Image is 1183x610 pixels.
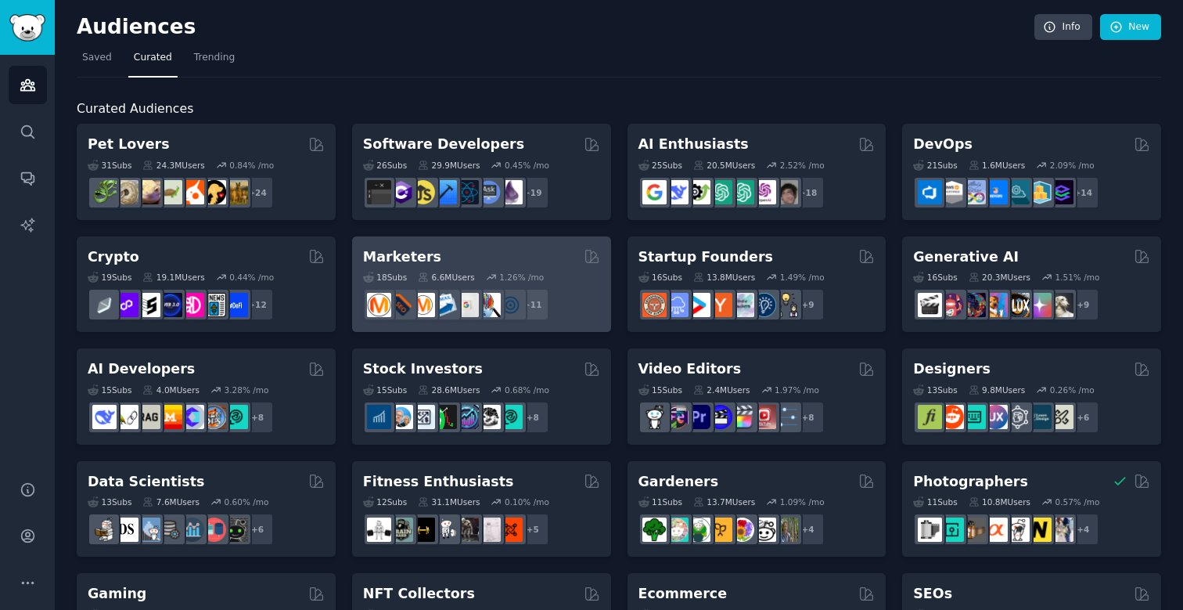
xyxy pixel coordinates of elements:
div: 20.3M Users [969,272,1030,283]
img: statistics [136,518,160,542]
img: fitness30plus [455,518,479,542]
div: 1.51 % /mo [1055,272,1099,283]
img: GardenersWorld [774,518,798,542]
div: 4.0M Users [142,384,200,395]
img: UrbanGardening [752,518,776,542]
img: analog [918,518,942,542]
div: 10.8M Users [969,496,1030,507]
div: 0.26 % /mo [1050,384,1095,395]
div: 15 Sub s [638,384,682,395]
div: + 24 [241,176,274,209]
img: DreamBooth [1049,293,1073,317]
img: defi_ [224,293,248,317]
img: personaltraining [498,518,523,542]
img: defiblockchain [180,293,204,317]
h2: AI Developers [88,359,195,379]
img: AskMarketing [411,293,435,317]
img: MistralAI [158,405,182,429]
img: sdforall [983,293,1008,317]
div: 9.8M Users [969,384,1026,395]
img: data [224,518,248,542]
div: 0.10 % /mo [505,496,549,507]
div: 28.6M Users [418,384,480,395]
img: content_marketing [367,293,391,317]
img: aws_cdk [1027,180,1052,204]
a: Saved [77,45,117,78]
img: EntrepreneurRideAlong [642,293,667,317]
img: starryai [1027,293,1052,317]
img: flowers [730,518,754,542]
img: 0xPolygon [114,293,138,317]
img: technicalanalysis [498,405,523,429]
div: 13.7M Users [693,496,755,507]
img: GYM [367,518,391,542]
div: + 9 [1066,288,1099,321]
img: Nikon [1027,518,1052,542]
div: + 8 [792,401,825,434]
img: Youtubevideo [752,405,776,429]
div: 16 Sub s [913,272,957,283]
div: + 14 [1066,176,1099,209]
div: 1.97 % /mo [775,384,819,395]
div: 16 Sub s [638,272,682,283]
img: googleads [455,293,479,317]
div: 13 Sub s [88,496,131,507]
img: azuredevops [918,180,942,204]
div: 15 Sub s [363,384,407,395]
div: 1.49 % /mo [780,272,825,283]
img: weightroom [433,518,457,542]
img: VideoEditors [708,405,732,429]
div: 0.84 % /mo [229,160,274,171]
img: UI_Design [962,405,986,429]
h2: Crypto [88,247,139,267]
img: AWS_Certified_Experts [940,180,964,204]
img: dividends [367,405,391,429]
div: + 6 [241,513,274,546]
img: postproduction [774,405,798,429]
img: elixir [498,180,523,204]
img: dataengineering [158,518,182,542]
img: ycombinator [708,293,732,317]
div: + 4 [792,513,825,546]
h2: Marketers [363,247,441,267]
div: 15 Sub s [88,384,131,395]
img: ethstaker [136,293,160,317]
h2: NFT Collectors [363,584,475,604]
img: herpetology [92,180,117,204]
span: Trending [194,51,235,65]
div: + 18 [792,176,825,209]
img: typography [918,405,942,429]
div: 24.3M Users [142,160,204,171]
div: 13.8M Users [693,272,755,283]
a: Info [1034,14,1092,41]
img: ArtificalIntelligence [774,180,798,204]
span: Curated Audiences [77,99,193,119]
div: + 12 [241,288,274,321]
div: + 5 [516,513,549,546]
img: logodesign [940,405,964,429]
img: UX_Design [1049,405,1073,429]
img: growmybusiness [774,293,798,317]
div: 2.4M Users [693,384,750,395]
div: + 9 [792,288,825,321]
img: LangChain [114,405,138,429]
img: Trading [433,405,457,429]
h2: Gaming [88,584,146,604]
img: GummySearch logo [9,14,45,42]
img: GoogleGeminiAI [642,180,667,204]
img: startup [686,293,710,317]
img: AskComputerScience [476,180,501,204]
div: 7.6M Users [142,496,200,507]
img: gopro [642,405,667,429]
div: 19.1M Users [142,272,204,283]
img: Docker_DevOps [962,180,986,204]
h2: SEOs [913,584,952,604]
img: deepdream [962,293,986,317]
img: learndesign [1027,405,1052,429]
h2: Ecommerce [638,584,728,604]
img: leopardgeckos [136,180,160,204]
img: chatgpt_promptDesign [708,180,732,204]
h2: Photographers [913,472,1028,492]
img: llmops [202,405,226,429]
div: 2.52 % /mo [780,160,825,171]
